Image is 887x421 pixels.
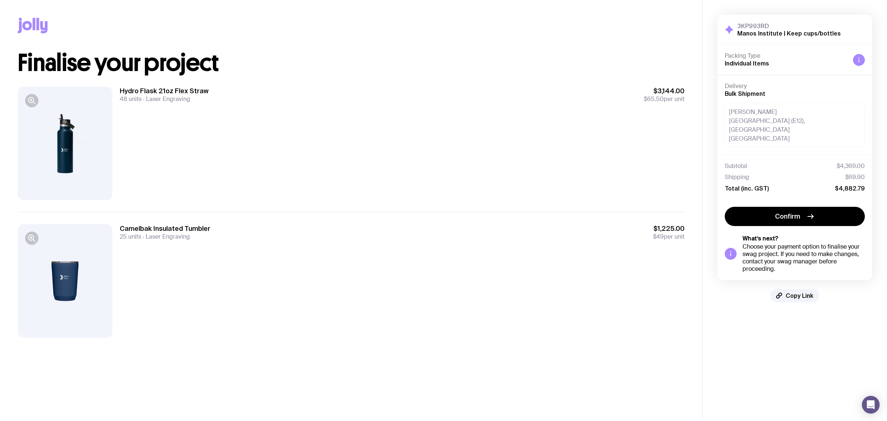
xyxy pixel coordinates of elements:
span: Shipping [725,174,749,181]
h3: 3KP993RD [737,22,841,30]
span: $49 [653,233,664,240]
h5: What’s next? [742,235,865,242]
button: Confirm [725,207,865,226]
span: $4,369.00 [837,162,865,170]
span: $69.90 [845,174,865,181]
span: 48 units [120,95,142,103]
span: Copy Link [786,292,813,299]
button: Copy Link [770,289,819,302]
span: Confirm [775,212,800,221]
span: $1,225.00 [653,224,684,233]
span: Laser Engraving [141,233,190,240]
span: Total (inc. GST) [725,185,769,192]
span: $4,882.79 [835,185,865,192]
span: $3,144.00 [644,87,684,95]
div: [PERSON_NAME] [GEOGRAPHIC_DATA] (E12), [GEOGRAPHIC_DATA] [GEOGRAPHIC_DATA] [725,104,865,147]
div: Open Intercom Messenger [862,396,880,414]
h3: Hydro Flask 21oz Flex Straw [120,87,208,95]
h3: Camelbak Insulated Tumbler [120,224,210,233]
span: per unit [653,233,684,240]
span: Bulk Shipment [725,90,765,97]
h2: Manos Institute | Keep cups/bottles [737,30,841,37]
span: 25 units [120,233,141,240]
span: Individual Items [725,60,769,67]
h4: Packing Type [725,52,847,60]
span: per unit [644,95,684,103]
span: Laser Engraving [142,95,190,103]
div: Choose your payment option to finalise your swag project. If you need to make changes, contact yo... [742,243,865,273]
h4: Delivery [725,82,865,90]
span: Subtotal [725,162,747,170]
span: $65.50 [644,95,664,103]
h1: Finalise your project [18,51,684,75]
